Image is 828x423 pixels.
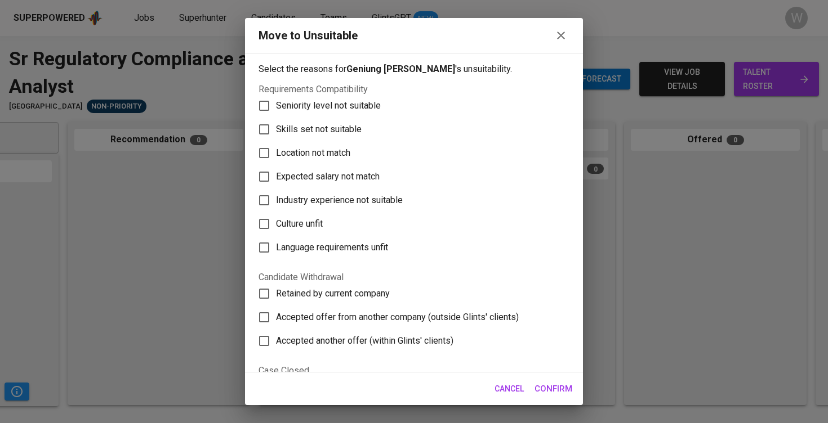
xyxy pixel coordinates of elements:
[259,62,569,76] p: Select the reasons for 's unsuitability.
[535,381,572,396] span: Confirm
[259,366,309,375] legend: Case Closed
[276,217,323,231] span: Culture unfit
[276,193,403,207] span: Industry experience not suitable
[276,146,350,160] span: Location not match
[276,170,380,183] span: Expected salary not match
[259,85,368,94] legend: Requirements Compatibility
[490,379,528,399] button: Cancel
[276,287,390,300] span: Retained by current company
[346,64,455,74] b: Geniung [PERSON_NAME]
[528,377,578,400] button: Confirm
[495,382,524,396] span: Cancel
[276,241,388,254] span: Language requirements unfit
[259,28,358,44] div: Move to Unsuitable
[276,334,453,348] span: Accepted another offer (within Glints' clients)
[276,123,362,136] span: Skills set not suitable
[259,273,344,282] legend: Candidate Withdrawal
[276,310,519,324] span: Accepted offer from another company (outside Glints' clients)
[276,99,381,112] span: Seniority level not suitable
